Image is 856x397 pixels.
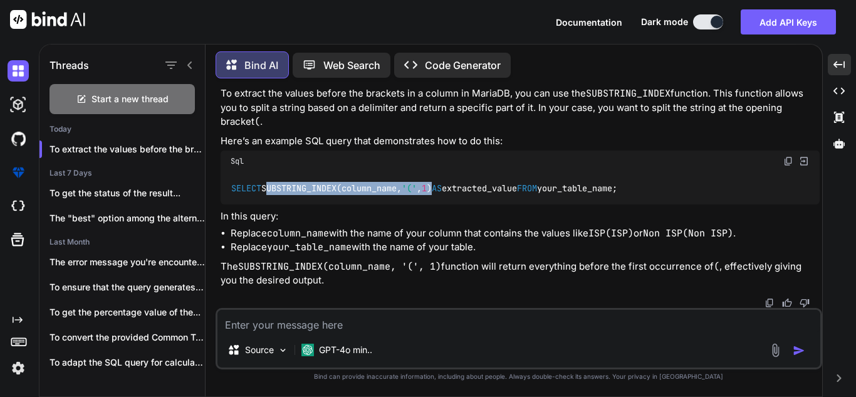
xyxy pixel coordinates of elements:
[323,58,380,73] p: Web Search
[39,168,205,178] h2: Last 7 Days
[8,357,29,379] img: settings
[91,93,169,105] span: Start a new thread
[586,87,671,100] code: SUBSTRING_INDEX
[768,343,783,357] img: attachment
[39,124,205,134] h2: Today
[231,182,619,195] code: SUBSTRING_INDEX(column_name, , ) extracted_value your_table_name;
[216,372,822,381] p: Bind can provide inaccurate information, including about people. Always double-check its answers....
[50,143,205,156] p: To extract the values before the bracket...
[432,183,442,194] span: AS
[278,345,288,356] img: Pick Models
[319,344,372,356] p: GPT-4o min..
[50,356,205,369] p: To adapt the SQL query for calculating...
[50,331,205,344] p: To convert the provided Common Table Expressions...
[8,60,29,82] img: darkChat
[800,298,810,308] img: dislike
[422,183,427,194] span: 1
[244,58,278,73] p: Bind AI
[793,344,805,357] img: icon
[741,9,836,34] button: Add API Keys
[301,344,314,356] img: GPT-4o mini
[10,10,85,29] img: Bind AI
[50,187,205,199] p: To get the status of the result...
[8,162,29,183] img: premium
[714,260,719,273] code: (
[783,156,793,166] img: copy
[50,58,89,73] h1: Threads
[643,227,733,240] code: Non ISP(Non ISP)
[50,212,205,225] p: The "best" option among the alternatives to...
[782,298,792,308] img: like
[267,241,352,253] code: your_table_name
[267,227,329,240] code: column_name
[556,16,622,29] button: Documentation
[254,115,260,128] code: (
[231,240,820,255] li: Replace with the name of your table.
[588,227,634,240] code: ISP(ISP)
[641,16,688,28] span: Dark mode
[517,183,537,194] span: FROM
[798,156,810,167] img: Open in Browser
[50,306,205,319] p: To get the percentage value of the...
[556,17,622,28] span: Documentation
[50,381,205,394] p: To calculate the difference in days between...
[231,156,244,166] span: Sql
[221,260,820,288] p: The function will return everything before the first occurrence of , effectively giving you the d...
[231,226,820,241] li: Replace with the name of your column that contains the values like or .
[402,183,417,194] span: '('
[245,344,274,356] p: Source
[8,94,29,115] img: darkAi-studio
[50,281,205,294] p: To ensure that the query generates dates...
[221,209,820,224] p: In this query:
[221,134,820,149] p: Here’s an example SQL query that demonstrates how to do this:
[238,260,441,273] code: SUBSTRING_INDEX(column_name, '(', 1)
[50,256,205,268] p: The error message you're encountering indicates that...
[765,298,775,308] img: copy
[231,183,261,194] span: SELECT
[425,58,501,73] p: Code Generator
[221,87,820,129] p: To extract the values before the brackets in a column in MariaDB, you can use the function. This ...
[8,128,29,149] img: githubDark
[39,237,205,247] h2: Last Month
[8,196,29,217] img: cloudideIcon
